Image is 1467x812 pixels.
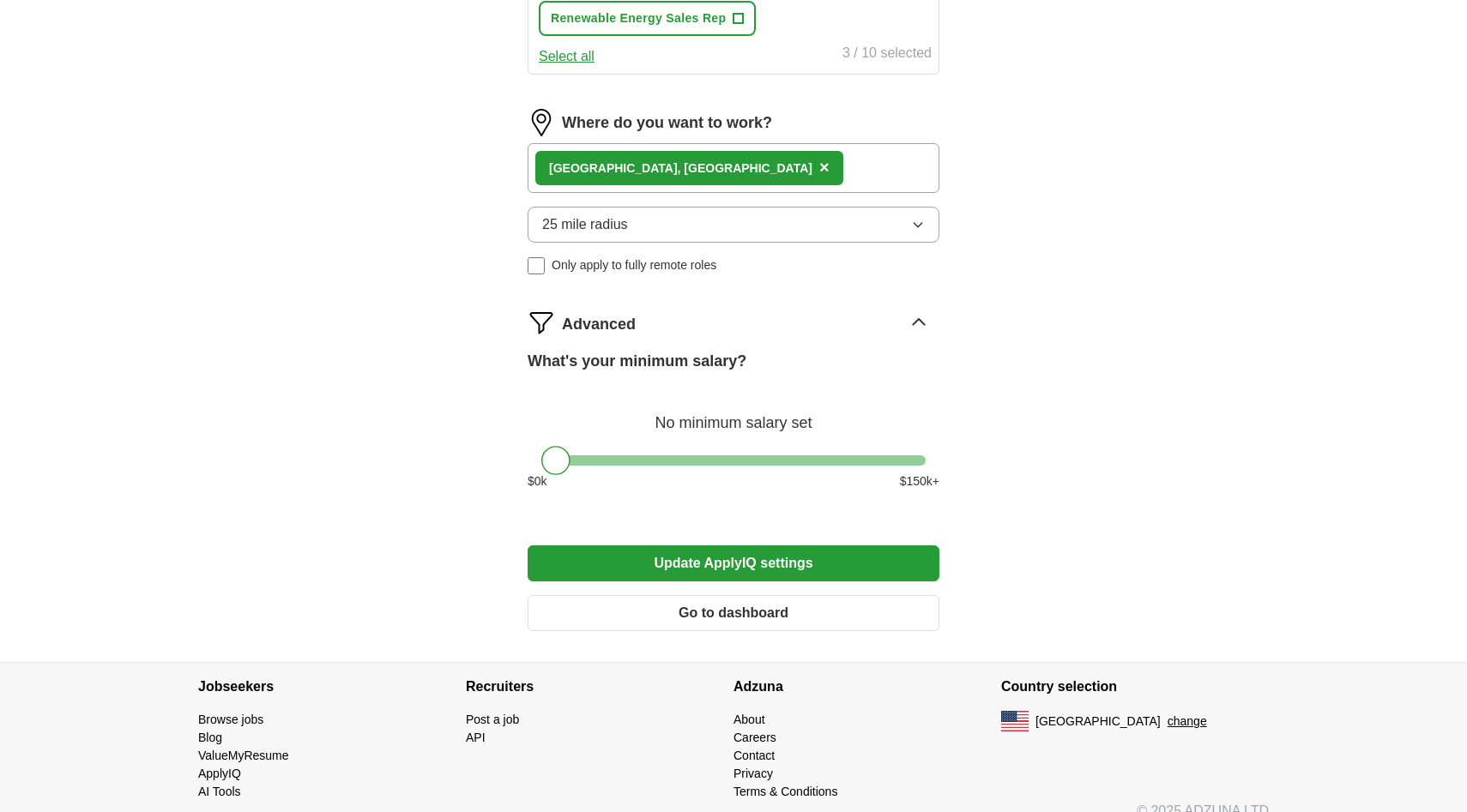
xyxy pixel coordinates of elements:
a: AI Tools [198,785,241,798]
span: [GEOGRAPHIC_DATA] [1035,713,1161,731]
a: Contact [733,749,775,762]
span: 25 mile radius [542,214,628,235]
a: ApplyIQ [198,767,241,780]
a: About [733,713,765,726]
a: Post a job [466,713,519,726]
span: $ 150 k+ [900,472,939,490]
button: 25 mile radius [528,207,939,243]
button: Update ApplyIQ settings [528,545,939,581]
img: US flag [1001,711,1029,731]
a: API [466,731,486,744]
button: Go to dashboard [528,595,939,631]
span: Advanced [562,313,636,336]
input: Only apply to fully remote roles [528,257,545,274]
span: Renewable Energy Sales Rep [551,9,726,27]
a: Terms & Conditions [733,785,837,798]
a: Blog [198,731,222,744]
div: 3 / 10 selected [842,43,932,67]
label: What's your minimum salary? [528,350,746,373]
span: $ 0 k [528,472,547,490]
button: Select all [539,46,595,67]
div: [GEOGRAPHIC_DATA], [GEOGRAPHIC_DATA] [549,159,812,177]
a: Careers [733,731,776,744]
img: location.png [528,109,555,136]
span: Only apply to fully remote roles [552,256,716,274]
span: × [819,158,830,177]
a: ValueMyResume [198,749,289,762]
div: No minimum salary set [528,394,939,435]
label: Where do you want to work? [562,111,772,135]
a: Privacy [733,767,773,780]
button: × [819,155,830,181]
button: Renewable Energy Sales Rep [539,1,756,36]
h4: Country selection [1001,663,1269,711]
button: change [1168,713,1207,731]
a: Browse jobs [198,713,263,726]
img: filter [528,309,555,336]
